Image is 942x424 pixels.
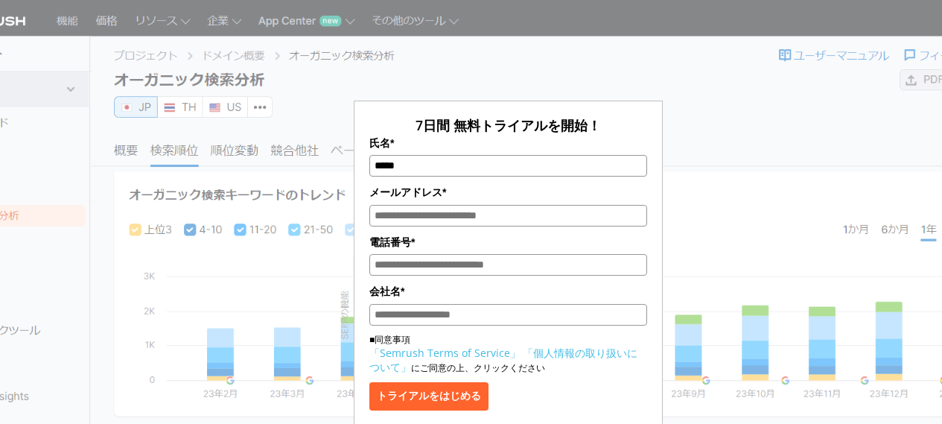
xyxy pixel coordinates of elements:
[416,116,601,134] span: 7日間 無料トライアルを開始！
[369,346,637,374] a: 「個人情報の取り扱いについて」
[369,382,488,411] button: トライアルをはじめる
[369,333,647,375] p: ■同意事項 にご同意の上、クリックください
[369,346,521,360] a: 「Semrush Terms of Service」
[369,234,647,250] label: 電話番号*
[369,184,647,200] label: メールアドレス*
